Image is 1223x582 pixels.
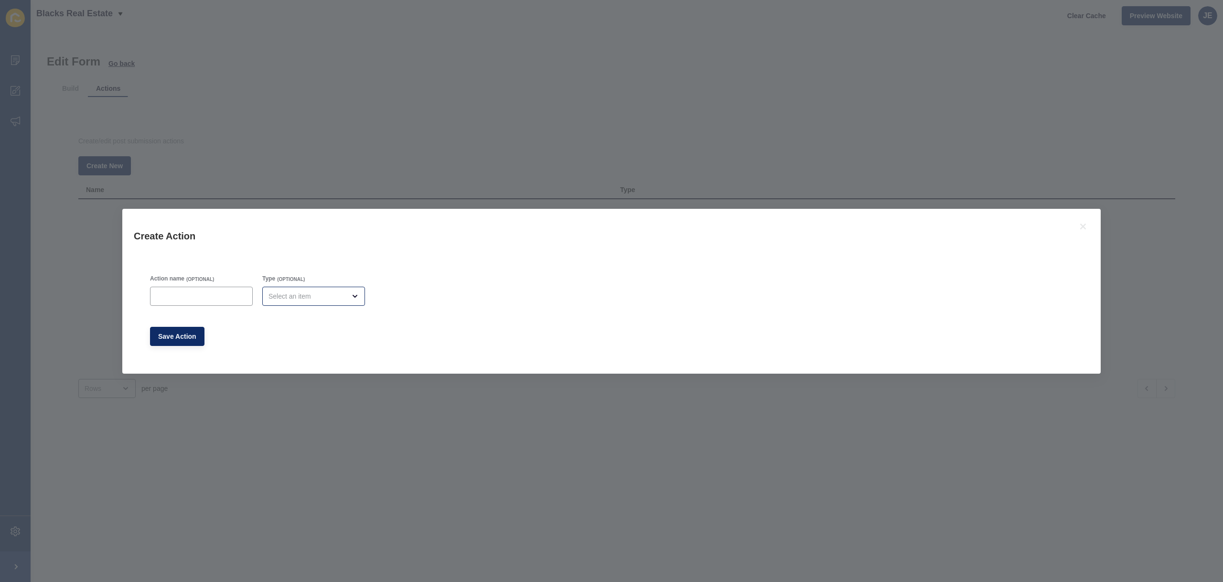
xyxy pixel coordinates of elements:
[262,287,365,306] div: open menu
[150,327,204,346] button: Save Action
[262,275,275,282] label: Type
[150,275,184,282] label: Action name
[186,276,214,283] span: (OPTIONAL)
[134,230,1065,242] h1: Create Action
[277,276,305,283] span: (OPTIONAL)
[158,332,196,341] span: Save Action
